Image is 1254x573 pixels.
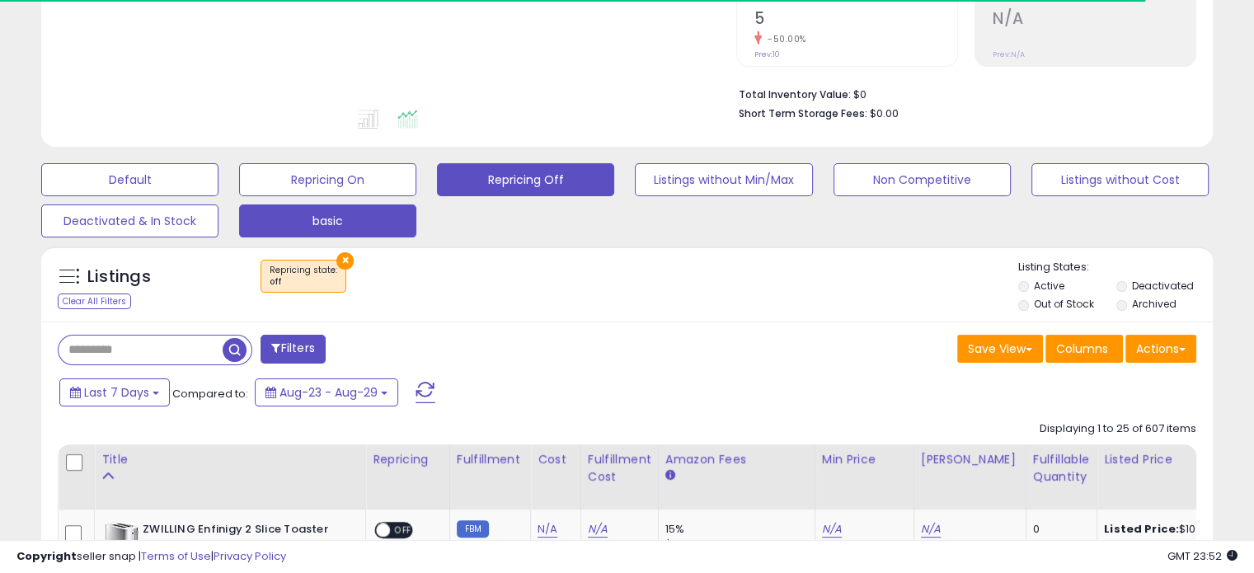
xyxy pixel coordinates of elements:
p: Listing States: [1018,260,1213,275]
label: Archived [1131,297,1176,311]
button: Deactivated & In Stock [41,204,218,237]
label: Deactivated [1131,279,1193,293]
img: 41-cZiEPQ2L._SL40_.jpg [106,522,139,555]
span: 2025-09-6 23:52 GMT [1167,548,1238,564]
div: 15% [665,522,802,537]
button: Listings without Cost [1031,163,1209,196]
div: Fulfillable Quantity [1033,451,1090,486]
span: Last 7 Days [84,384,149,401]
div: Min Price [822,451,907,468]
div: Clear All Filters [58,294,131,309]
button: Filters [261,335,325,364]
button: × [336,252,354,270]
button: Non Competitive [834,163,1011,196]
button: Listings without Min/Max [635,163,812,196]
a: Privacy Policy [214,548,286,564]
div: $104.99 [1104,522,1241,537]
b: Total Inventory Value: [739,87,851,101]
small: Prev: N/A [993,49,1025,59]
span: Compared to: [172,386,248,402]
label: Out of Stock [1034,297,1094,311]
div: Fulfillment [457,451,524,468]
a: N/A [538,521,557,538]
a: N/A [921,521,941,538]
div: Title [101,451,359,468]
a: N/A [822,521,842,538]
span: $0.00 [870,106,899,121]
button: Columns [1045,335,1123,363]
button: Aug-23 - Aug-29 [255,378,398,406]
span: Columns [1056,341,1108,357]
button: Repricing On [239,163,416,196]
div: 0 [1033,522,1084,537]
button: Actions [1125,335,1196,363]
div: off [270,276,337,288]
button: basic [239,204,416,237]
span: OFF [390,524,416,538]
span: Aug-23 - Aug-29 [279,384,378,401]
small: Amazon Fees. [665,468,675,483]
h2: 5 [754,9,957,31]
small: FBM [457,520,489,538]
label: Active [1034,279,1064,293]
button: Repricing Off [437,163,614,196]
h5: Listings [87,265,151,289]
div: Displaying 1 to 25 of 607 items [1040,421,1196,437]
div: seller snap | | [16,549,286,565]
button: Save View [957,335,1043,363]
strong: Copyright [16,548,77,564]
a: Terms of Use [141,548,211,564]
div: Amazon Fees [665,451,808,468]
div: Listed Price [1104,451,1247,468]
div: Fulfillment Cost [588,451,651,486]
b: Short Term Storage Fees: [739,106,867,120]
a: N/A [588,521,608,538]
button: Last 7 Days [59,378,170,406]
button: Default [41,163,218,196]
b: Listed Price: [1104,521,1179,537]
li: $0 [739,83,1184,103]
h2: N/A [993,9,1195,31]
small: Prev: 10 [754,49,780,59]
div: [PERSON_NAME] [921,451,1019,468]
span: Repricing state : [270,264,337,289]
small: -50.00% [762,33,806,45]
div: Repricing [373,451,443,468]
div: Cost [538,451,574,468]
